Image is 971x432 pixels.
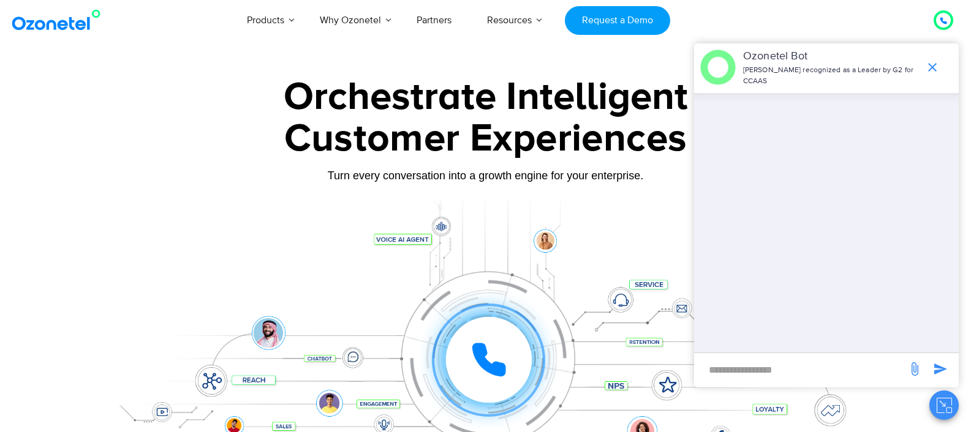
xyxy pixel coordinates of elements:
[103,169,869,182] div: Turn every conversation into a growth engine for your enterprise.
[929,390,959,420] button: Close chat
[103,78,869,117] div: Orchestrate Intelligent
[920,55,945,80] span: end chat or minimize
[928,357,953,381] span: send message
[700,359,901,381] div: new-msg-input
[743,65,919,87] p: [PERSON_NAME] recognized as a Leader by G2 for CCAAS
[743,48,919,65] p: Ozonetel Bot
[103,110,869,168] div: Customer Experiences
[902,357,927,381] span: send message
[700,50,736,85] img: header
[565,6,670,35] a: Request a Demo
